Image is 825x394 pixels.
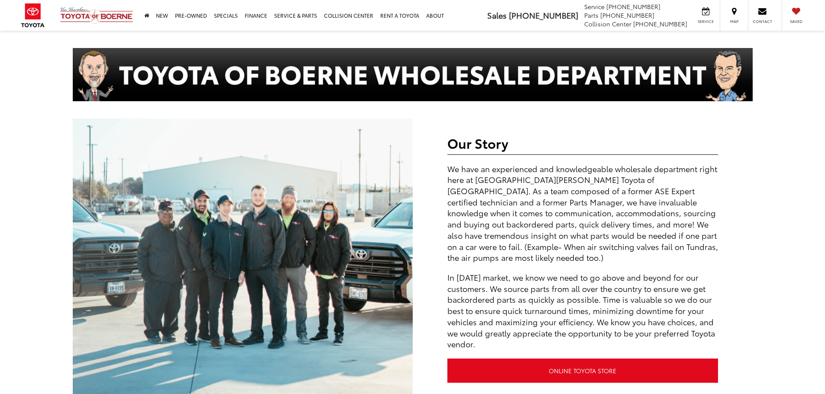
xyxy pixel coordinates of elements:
[753,19,772,24] span: Contact
[73,48,753,101] img: Wholesale Banner
[633,19,687,28] span: [PHONE_NUMBER]
[584,2,605,11] span: Service
[487,10,507,21] span: Sales
[606,2,660,11] span: [PHONE_NUMBER]
[447,359,718,383] a: ONLINE TOYOTA STORE
[447,163,718,263] p: We have an experienced and knowledgeable wholesale department right here at [GEOGRAPHIC_DATA][PER...
[696,19,715,24] span: Service
[786,19,806,24] span: Saved
[509,10,578,21] span: [PHONE_NUMBER]
[447,136,718,150] h2: Our Story
[600,11,654,19] span: [PHONE_NUMBER]
[584,11,599,19] span: Parts
[725,19,744,24] span: Map
[584,19,631,28] span: Collision Center
[60,6,133,24] img: Vic Vaughan Toyota of Boerne
[447,272,718,350] p: In [DATE] market, we know we need to go above and beyond for our customers. We source parts from ...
